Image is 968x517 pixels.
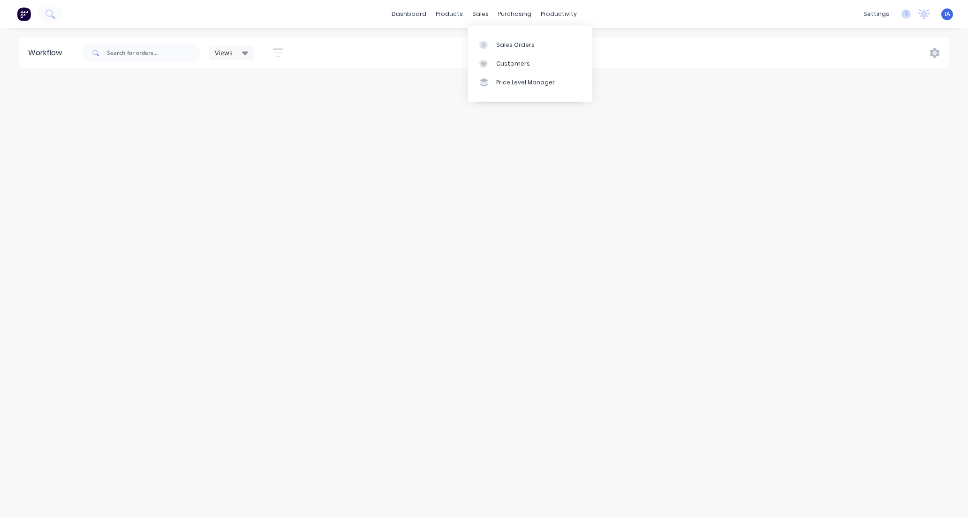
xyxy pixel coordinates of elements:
[468,54,592,73] a: Customers
[536,7,582,21] div: productivity
[468,73,592,92] a: Price Level Manager
[496,41,535,49] div: Sales Orders
[468,7,493,21] div: sales
[17,7,31,21] img: Factory
[387,7,431,21] a: dashboard
[945,10,950,18] span: IA
[496,78,555,87] div: Price Level Manager
[431,7,468,21] div: products
[859,7,894,21] div: settings
[468,35,592,54] a: Sales Orders
[493,7,536,21] div: purchasing
[215,48,233,58] span: Views
[28,47,67,59] div: Workflow
[107,44,200,62] input: Search for orders...
[496,60,530,68] div: Customers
